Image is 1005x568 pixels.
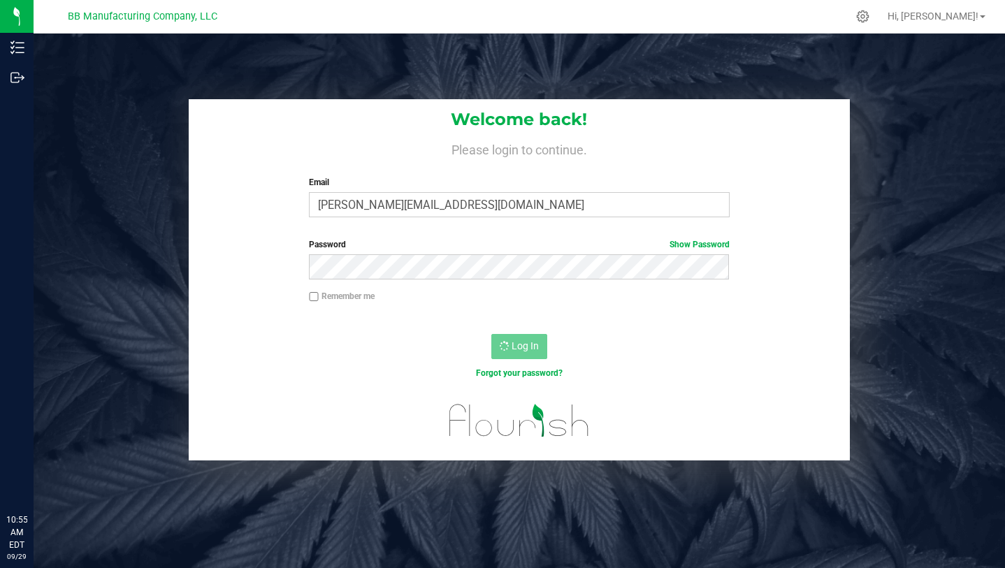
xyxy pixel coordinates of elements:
h1: Welcome back! [189,110,851,129]
a: Show Password [670,240,730,249]
inline-svg: Inventory [10,41,24,54]
div: Manage settings [854,10,872,23]
button: Log In [491,334,547,359]
label: Remember me [309,290,375,303]
img: flourish_logo.svg [437,394,602,447]
input: Remember me [309,292,319,302]
p: 10:55 AM EDT [6,514,27,551]
span: BB Manufacturing Company, LLC [68,10,217,22]
span: Log In [512,340,539,351]
a: Forgot your password? [476,368,563,378]
inline-svg: Outbound [10,71,24,85]
h4: Please login to continue. [189,140,851,156]
p: 09/29 [6,551,27,562]
span: Password [309,240,346,249]
label: Email [309,176,729,189]
span: Hi, [PERSON_NAME]! [888,10,978,22]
